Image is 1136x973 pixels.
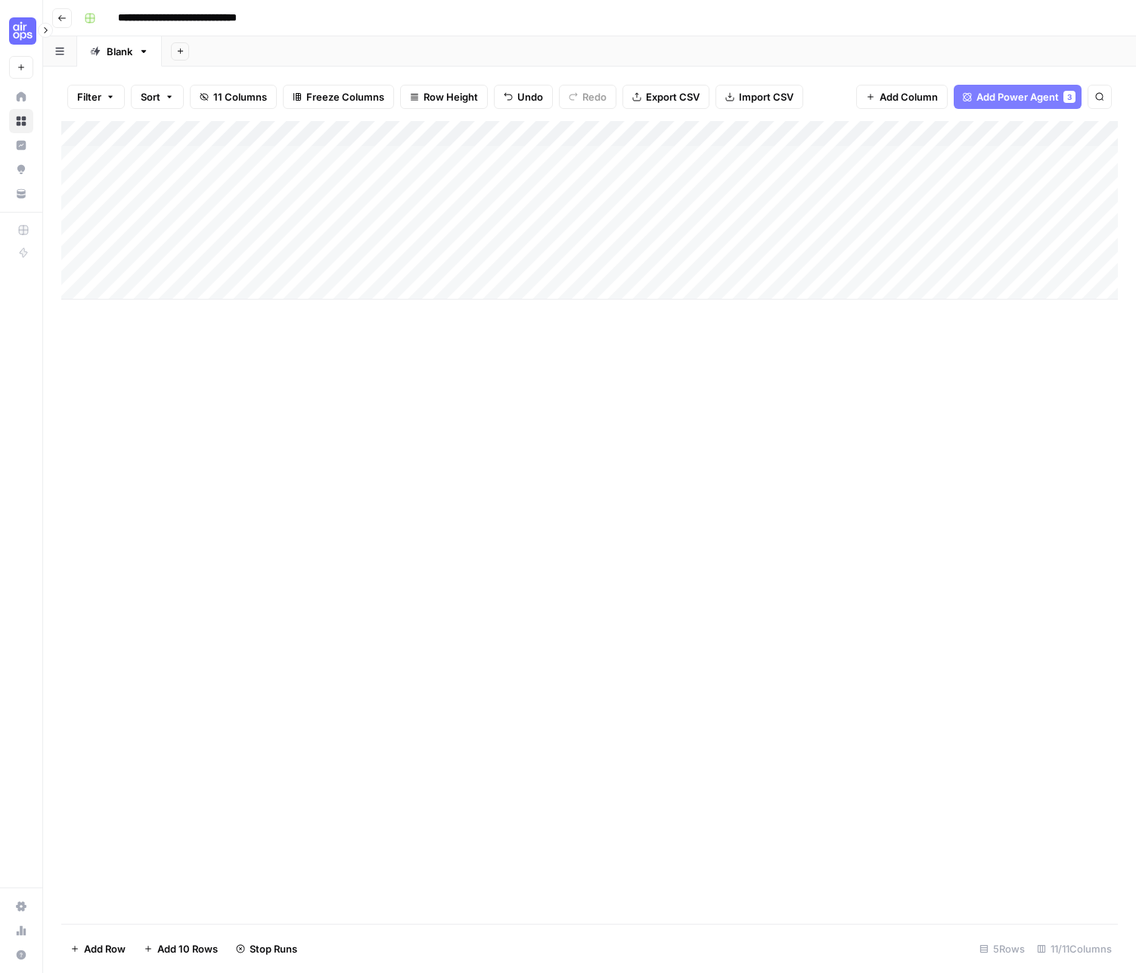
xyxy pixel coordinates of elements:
button: Freeze Columns [283,85,394,109]
button: Workspace: Cohort 5 [9,12,33,50]
button: Filter [67,85,125,109]
button: Add Column [856,85,948,109]
span: Add Power Agent [976,89,1059,104]
span: 11 Columns [213,89,267,104]
span: Import CSV [739,89,793,104]
button: Add Row [61,937,135,961]
div: 3 [1063,91,1075,103]
button: Export CSV [622,85,709,109]
span: 3 [1067,91,1072,103]
a: Browse [9,109,33,133]
a: Home [9,85,33,109]
div: Blank [107,44,132,59]
span: Sort [141,89,160,104]
button: Import CSV [715,85,803,109]
span: Add Column [880,89,938,104]
a: Opportunities [9,157,33,182]
span: Stop Runs [250,941,297,956]
span: Filter [77,89,101,104]
img: Cohort 5 Logo [9,17,36,45]
a: Blank [77,36,162,67]
span: Undo [517,89,543,104]
button: Row Height [400,85,488,109]
button: Add 10 Rows [135,937,227,961]
a: Settings [9,894,33,919]
button: Sort [131,85,184,109]
div: 11/11 Columns [1031,937,1118,961]
a: Usage [9,919,33,943]
span: Add 10 Rows [157,941,218,956]
button: Undo [494,85,553,109]
a: Insights [9,133,33,157]
div: 5 Rows [973,937,1031,961]
button: Add Power Agent3 [954,85,1082,109]
span: Redo [582,89,607,104]
button: Stop Runs [227,937,306,961]
button: Redo [559,85,616,109]
span: Freeze Columns [306,89,384,104]
button: Help + Support [9,943,33,967]
button: 11 Columns [190,85,277,109]
a: Your Data [9,182,33,206]
span: Add Row [84,941,126,956]
span: Row Height [424,89,478,104]
span: Export CSV [646,89,700,104]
